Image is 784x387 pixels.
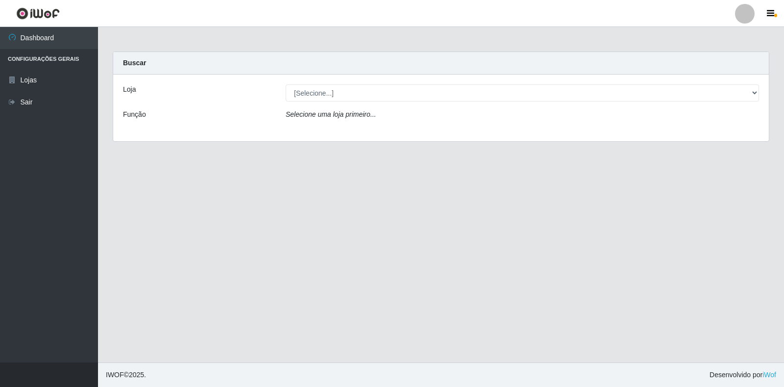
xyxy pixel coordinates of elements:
img: CoreUI Logo [16,7,60,20]
span: Desenvolvido por [710,370,776,380]
strong: Buscar [123,59,146,67]
label: Loja [123,84,136,95]
a: iWof [762,371,776,379]
label: Função [123,109,146,120]
i: Selecione uma loja primeiro... [286,110,376,118]
span: © 2025 . [106,370,146,380]
span: IWOF [106,371,124,379]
